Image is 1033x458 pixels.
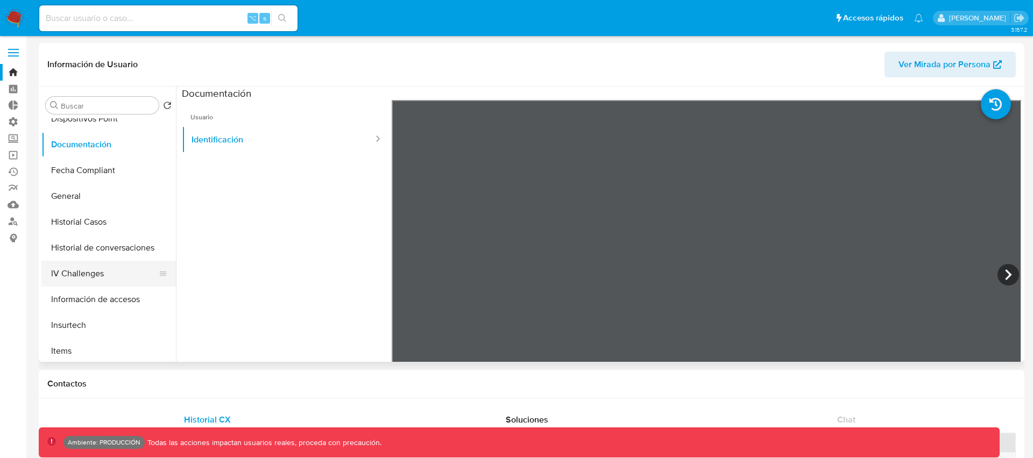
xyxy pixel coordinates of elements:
span: s [263,13,266,23]
h1: Contactos [47,378,1016,389]
button: Insurtech [41,312,176,338]
span: Accesos rápidos [843,12,903,24]
button: Buscar [50,101,59,110]
button: Volver al orden por defecto [163,101,172,113]
h1: Información de Usuario [47,59,138,70]
button: Documentación [41,132,176,158]
button: Dispositivos Point [41,106,176,132]
button: Historial de conversaciones [41,235,176,261]
p: Ambiente: PRODUCCIÓN [68,440,140,445]
button: IV Challenges [41,261,167,287]
a: Salir [1014,12,1025,24]
button: Items [41,338,176,364]
a: Notificaciones [914,13,923,23]
span: Soluciones [506,413,548,426]
button: General [41,183,176,209]
span: Ver Mirada por Persona [898,52,990,77]
button: search-icon [271,11,293,26]
button: Fecha Compliant [41,158,176,183]
p: Todas las acciones impactan usuarios reales, proceda con precaución. [145,438,381,448]
button: Historial Casos [41,209,176,235]
input: Buscar usuario o caso... [39,11,298,25]
span: Chat [837,413,855,426]
span: Historial CX [184,413,231,426]
button: Ver Mirada por Persona [885,52,1016,77]
span: ⌥ [249,13,257,23]
button: Información de accesos [41,287,176,312]
input: Buscar [61,101,154,111]
p: nicolas.tolosa@mercadolibre.com [949,13,1010,23]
